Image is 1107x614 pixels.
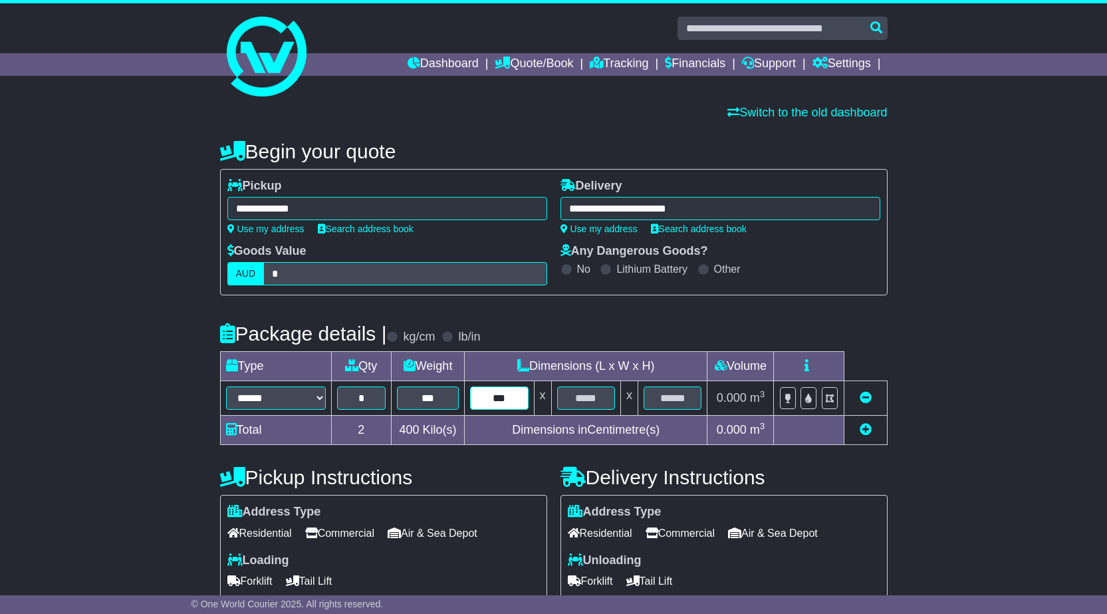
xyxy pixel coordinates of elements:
a: Remove this item [860,391,872,404]
a: Switch to the old dashboard [727,106,887,119]
td: Volume [707,352,774,381]
span: 400 [400,423,420,436]
sup: 3 [760,389,765,399]
label: Delivery [560,179,622,194]
td: Qty [331,352,392,381]
label: Goods Value [227,244,307,259]
span: 0.000 [717,391,747,404]
sup: 3 [760,421,765,431]
a: Support [742,53,796,76]
label: lb/in [458,330,480,345]
label: Loading [227,553,289,568]
a: Add new item [860,423,872,436]
td: Type [220,352,331,381]
span: Air & Sea Depot [388,523,477,543]
span: © One World Courier 2025. All rights reserved. [191,599,384,609]
a: Financials [665,53,725,76]
span: Commercial [305,523,374,543]
label: Lithium Battery [616,263,687,275]
h4: Begin your quote [220,140,888,162]
span: Commercial [646,523,715,543]
a: Settings [812,53,871,76]
label: Other [714,263,741,275]
label: Unloading [568,553,642,568]
a: Search address book [651,224,747,234]
span: Forklift [227,571,273,591]
span: Tail Lift [286,571,332,591]
label: Any Dangerous Goods? [560,244,708,259]
label: kg/cm [403,330,435,345]
label: Address Type [568,505,662,520]
h4: Delivery Instructions [560,466,888,488]
h4: Pickup Instructions [220,466,547,488]
td: 2 [331,416,392,445]
td: x [534,381,551,416]
td: x [620,381,638,416]
a: Search address book [318,224,414,234]
td: Kilo(s) [392,416,465,445]
span: m [750,391,765,404]
span: 0.000 [717,423,747,436]
span: Residential [568,523,632,543]
h4: Package details | [220,323,387,345]
a: Use my address [560,224,638,234]
td: Weight [392,352,465,381]
span: m [750,423,765,436]
a: Tracking [590,53,648,76]
span: Residential [227,523,292,543]
a: Use my address [227,224,305,234]
a: Dashboard [408,53,479,76]
td: Total [220,416,331,445]
label: AUD [227,262,265,285]
td: Dimensions (L x W x H) [465,352,707,381]
label: Address Type [227,505,321,520]
label: No [577,263,590,275]
span: Tail Lift [626,571,673,591]
td: Dimensions in Centimetre(s) [465,416,707,445]
span: Forklift [568,571,613,591]
span: Air & Sea Depot [728,523,818,543]
a: Quote/Book [495,53,573,76]
label: Pickup [227,179,282,194]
